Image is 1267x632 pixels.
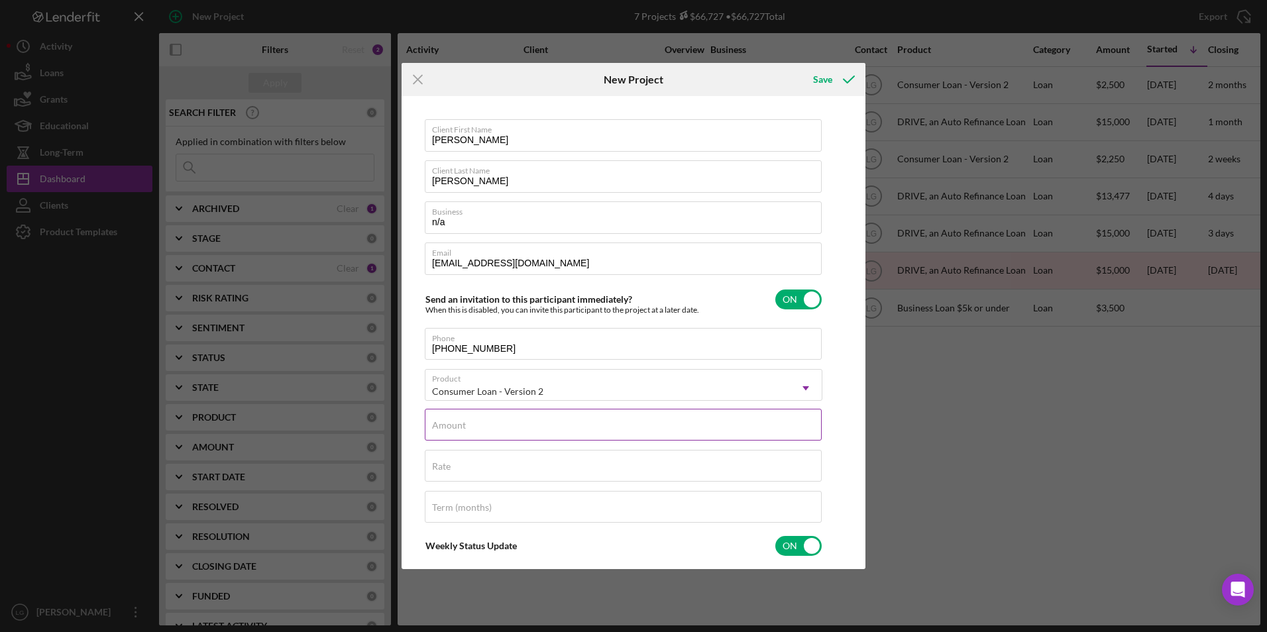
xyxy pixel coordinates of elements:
div: When this is disabled, you can invite this participant to the project at a later date. [425,305,699,315]
div: Save [813,66,832,93]
button: Save [800,66,865,93]
label: Email [432,243,822,258]
label: Weekly Status Update [425,540,517,551]
div: Open Intercom Messenger [1222,574,1254,606]
h6: New Project [604,74,663,85]
label: Rate [432,461,451,472]
label: Client First Name [432,120,822,134]
label: Send an invitation to this participant immediately? [425,293,632,305]
label: Phone [432,329,822,343]
label: Client Last Name [432,161,822,176]
div: Consumer Loan - Version 2 [432,386,543,397]
label: Amount [432,420,466,431]
label: Term (months) [432,502,492,513]
label: Business [432,202,822,217]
